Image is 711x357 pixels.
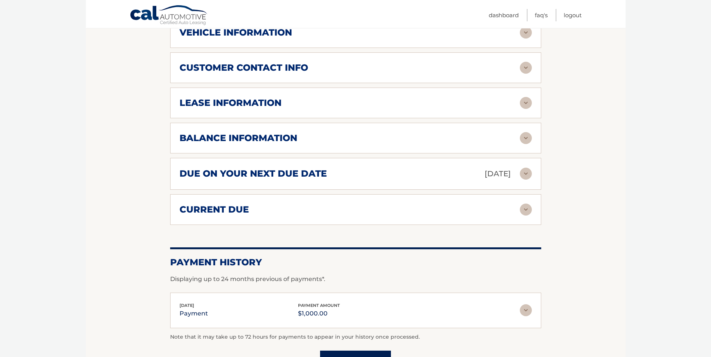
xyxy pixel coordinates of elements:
[180,204,249,215] h2: current due
[298,303,340,308] span: payment amount
[170,333,541,342] p: Note that it may take up to 72 hours for payments to appear in your history once processed.
[130,5,208,27] a: Cal Automotive
[535,9,548,21] a: FAQ's
[180,308,208,319] p: payment
[520,204,532,216] img: accordion-rest.svg
[520,132,532,144] img: accordion-rest.svg
[180,168,327,179] h2: due on your next due date
[180,62,308,73] h2: customer contact info
[170,257,541,268] h2: Payment History
[298,308,340,319] p: $1,000.00
[489,9,519,21] a: Dashboard
[520,97,532,109] img: accordion-rest.svg
[180,132,297,144] h2: balance information
[520,168,532,180] img: accordion-rest.svg
[520,62,532,74] img: accordion-rest.svg
[520,27,532,39] img: accordion-rest.svg
[180,27,292,38] h2: vehicle information
[520,304,532,316] img: accordion-rest.svg
[485,167,511,180] p: [DATE]
[564,9,582,21] a: Logout
[180,97,281,109] h2: lease information
[170,275,541,284] p: Displaying up to 24 months previous of payments*.
[180,303,194,308] span: [DATE]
